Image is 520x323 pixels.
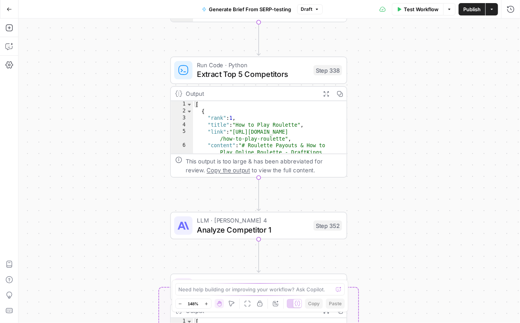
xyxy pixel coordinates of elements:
[171,101,193,108] div: 1
[308,300,320,307] span: Copy
[186,156,342,175] div: This output is too large & has been abbreviated for review. to view the full content.
[197,3,296,15] button: Generate Brief From SERP-testing
[171,115,193,122] div: 3
[186,108,192,115] span: Toggle code folding, rows 2 through 7
[186,89,316,99] div: Output
[392,3,443,15] button: Test Workflow
[305,299,323,309] button: Copy
[404,5,439,13] span: Test Workflow
[197,68,309,80] span: Extract Top 5 Competitors
[197,224,309,235] span: Analyze Competitor 1
[459,3,485,15] button: Publish
[301,6,312,13] span: Draft
[297,4,323,14] button: Draft
[326,299,345,309] button: Paste
[170,56,347,177] div: Run Code · PythonExtract Top 5 CompetitorsStep 338Output[ { "rank":1, "title":"How to Play Roulet...
[186,101,192,108] span: Toggle code folding, rows 1 through 8
[186,306,316,315] div: Output
[257,22,261,55] g: Edge from step_273 to step_338
[197,277,309,287] span: Iteration
[329,300,342,307] span: Paste
[171,122,193,129] div: 4
[313,221,342,231] div: Step 352
[313,65,342,75] div: Step 338
[170,212,347,239] div: LLM · [PERSON_NAME] 4Analyze Competitor 1Step 352
[207,167,250,174] span: Copy the output
[257,239,261,272] g: Edge from step_352 to step_339
[197,61,309,70] span: Run Code · Python
[171,129,193,142] div: 5
[257,177,261,211] g: Edge from step_338 to step_352
[171,108,193,115] div: 2
[188,301,199,307] span: 148%
[209,5,291,13] span: Generate Brief From SERP-testing
[463,5,481,13] span: Publish
[197,216,309,225] span: LLM · [PERSON_NAME] 4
